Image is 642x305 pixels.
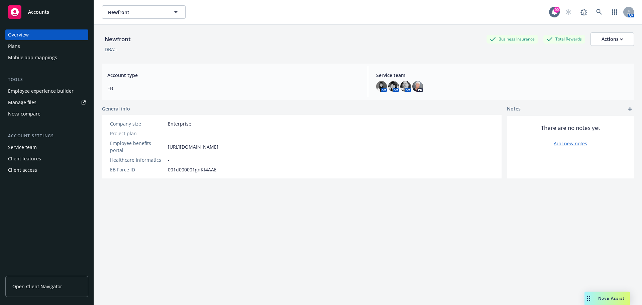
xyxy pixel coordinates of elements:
[554,140,587,147] a: Add new notes
[108,9,166,16] span: Newfront
[12,283,62,290] span: Open Client Navigator
[591,32,634,46] button: Actions
[5,108,88,119] a: Nova compare
[5,3,88,21] a: Accounts
[5,29,88,40] a: Overview
[110,140,165,154] div: Employee benefits portal
[8,41,20,52] div: Plans
[400,81,411,92] img: photo
[8,142,37,153] div: Service team
[487,35,538,43] div: Business Insurance
[577,5,591,19] a: Report a Bug
[5,133,88,139] div: Account settings
[388,81,399,92] img: photo
[5,165,88,175] a: Client access
[110,130,165,137] div: Project plan
[584,292,593,305] div: Drag to move
[8,97,36,108] div: Manage files
[5,142,88,153] a: Service team
[110,156,165,163] div: Healthcare Informatics
[376,72,629,79] span: Service team
[412,81,423,92] img: photo
[554,7,560,13] div: 90
[608,5,621,19] a: Switch app
[543,35,585,43] div: Total Rewards
[584,292,630,305] button: Nova Assist
[5,52,88,63] a: Mobile app mappings
[376,81,387,92] img: photo
[507,105,521,113] span: Notes
[5,41,88,52] a: Plans
[107,85,360,92] span: EB
[562,5,575,19] a: Start snowing
[102,35,133,44] div: Newfront
[110,166,165,173] div: EB Force ID
[107,72,360,79] span: Account type
[598,295,625,301] span: Nova Assist
[102,105,130,112] span: General info
[5,86,88,96] a: Employee experience builder
[8,108,40,119] div: Nova compare
[168,130,170,137] span: -
[5,97,88,108] a: Manage files
[110,120,165,127] div: Company size
[168,143,218,150] a: [URL][DOMAIN_NAME]
[593,5,606,19] a: Search
[8,29,29,40] div: Overview
[8,165,37,175] div: Client access
[8,86,74,96] div: Employee experience builder
[102,5,186,19] button: Newfront
[8,153,41,164] div: Client features
[541,124,600,132] span: There are no notes yet
[8,52,57,63] div: Mobile app mappings
[602,33,623,46] div: Actions
[105,46,117,53] div: DBA: -
[5,153,88,164] a: Client features
[28,9,49,15] span: Accounts
[626,105,634,113] a: add
[168,166,217,173] span: 001d000001gnKf4AAE
[168,156,170,163] span: -
[168,120,191,127] span: Enterprise
[5,76,88,83] div: Tools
